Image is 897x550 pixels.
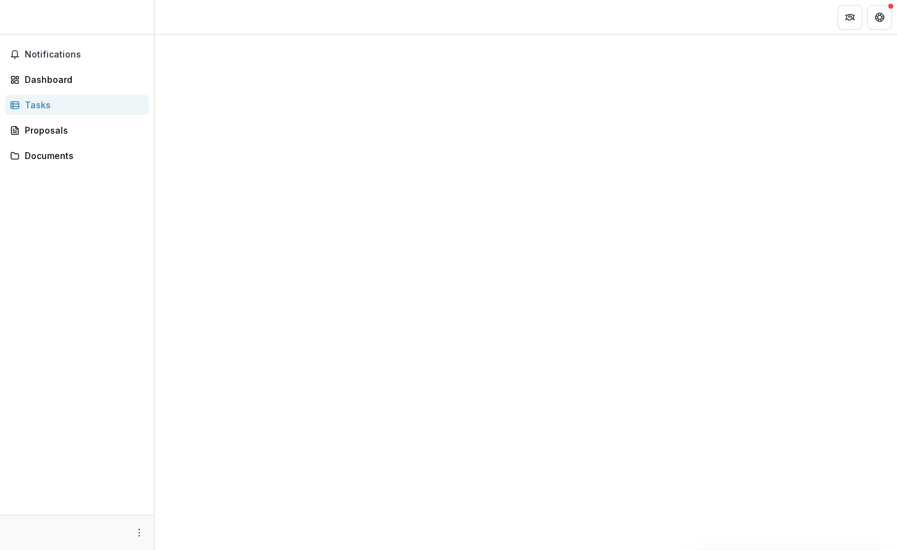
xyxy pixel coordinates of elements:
a: Proposals [5,120,149,140]
button: Notifications [5,45,149,64]
button: Get Help [867,5,892,30]
button: More [132,525,147,540]
a: Tasks [5,95,149,115]
div: Proposals [25,124,139,137]
span: Notifications [25,49,144,60]
div: Documents [25,149,139,162]
button: Partners [838,5,862,30]
div: Dashboard [25,73,139,86]
a: Documents [5,145,149,166]
div: Tasks [25,98,139,111]
a: Dashboard [5,69,149,90]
